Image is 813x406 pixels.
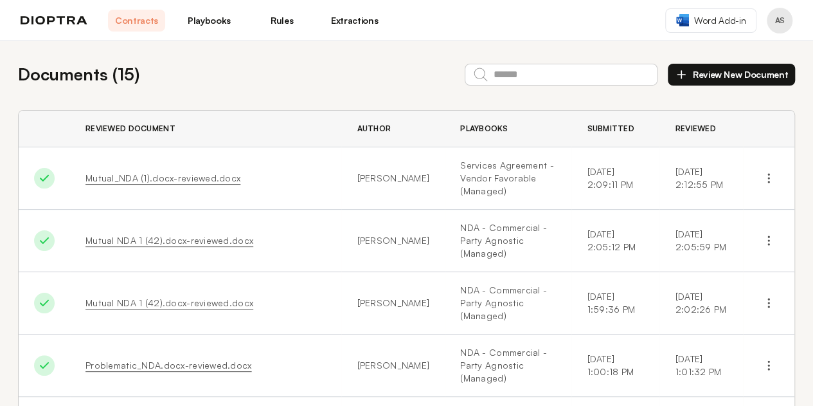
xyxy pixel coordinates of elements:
[571,335,659,397] td: [DATE] 1:00:18 PM
[460,284,556,322] a: NDA - Commercial - Party Agnostic (Managed)
[34,168,55,189] img: Done
[85,172,240,183] a: Mutual_NDA (1).docx-reviewed.docx
[659,147,743,210] td: [DATE] 2:12:55 PM
[668,64,795,86] button: Review New Document
[253,10,310,32] a: Rules
[571,210,659,272] td: [DATE] 2:05:12 PM
[571,111,659,147] th: Submitted
[326,10,383,32] a: Extractions
[34,293,55,313] img: Done
[767,8,792,33] button: Profile menu
[341,335,445,397] td: [PERSON_NAME]
[460,221,556,260] a: NDA - Commercial - Party Agnostic (Managed)
[34,355,55,376] img: Done
[18,62,139,87] h2: Documents ( 15 )
[341,147,445,210] td: [PERSON_NAME]
[694,14,746,27] span: Word Add-in
[21,16,87,25] img: logo
[445,111,571,147] th: Playbooks
[108,10,165,32] a: Contracts
[85,235,253,246] a: Mutual NDA 1 (42).docx-reviewed.docx
[181,10,238,32] a: Playbooks
[571,147,659,210] td: [DATE] 2:09:11 PM
[70,111,341,147] th: Reviewed Document
[659,210,743,272] td: [DATE] 2:05:59 PM
[571,272,659,335] td: [DATE] 1:59:36 PM
[85,297,253,308] a: Mutual NDA 1 (42).docx-reviewed.docx
[659,272,743,335] td: [DATE] 2:02:26 PM
[659,111,743,147] th: Reviewed
[665,8,756,33] a: Word Add-in
[460,159,556,198] a: Services Agreement - Vendor Favorable (Managed)
[341,111,445,147] th: Author
[659,335,743,397] td: [DATE] 1:01:32 PM
[676,14,689,26] img: word
[341,210,445,272] td: [PERSON_NAME]
[34,230,55,251] img: Done
[341,272,445,335] td: [PERSON_NAME]
[85,360,252,371] a: Problematic_NDA.docx-reviewed.docx
[460,346,556,385] a: NDA - Commercial - Party Agnostic (Managed)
